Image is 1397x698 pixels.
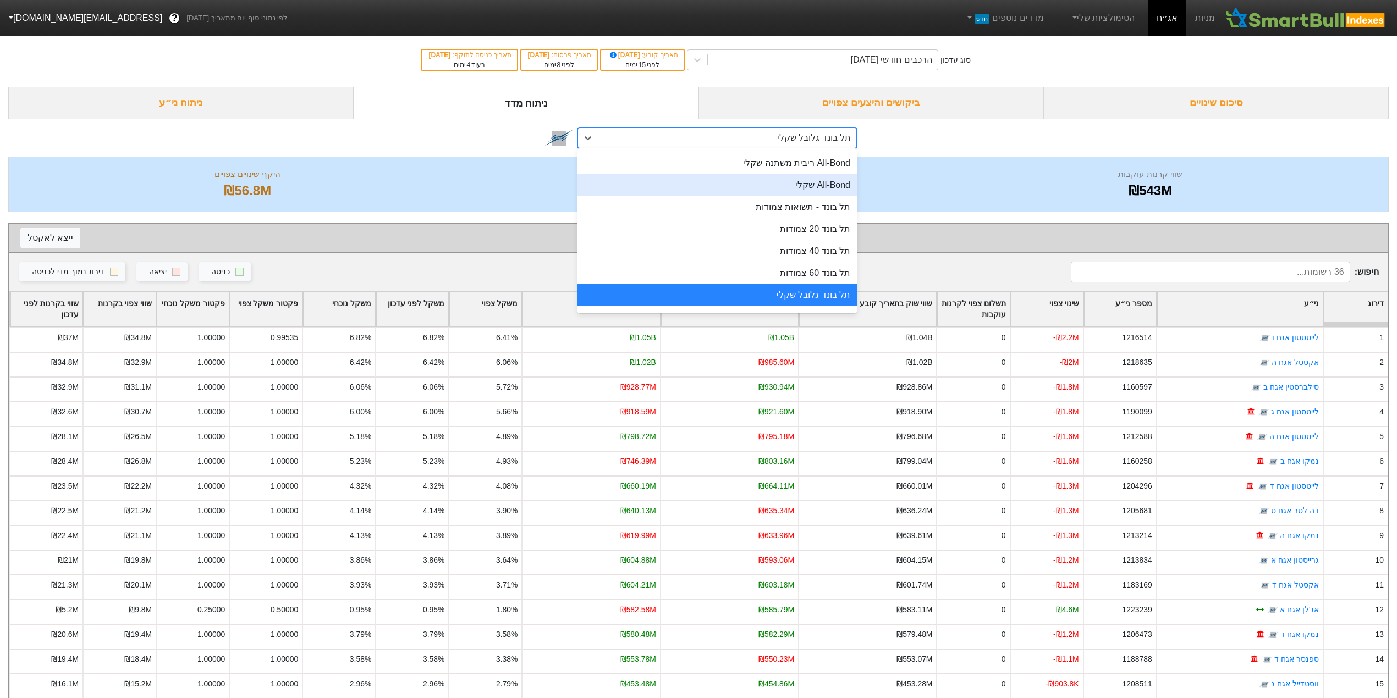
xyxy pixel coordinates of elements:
div: 4.93% [496,456,518,467]
img: tase link [544,124,573,152]
div: 5.23% [350,456,371,467]
div: ₪928.77M [620,381,656,393]
div: תל בונד גלובל שקלי [577,284,857,306]
div: Toggle SortBy [937,292,1009,326]
div: 13 [1376,629,1384,640]
img: tase link [1258,556,1269,567]
div: -₪1.6M [1053,431,1079,442]
div: ₪20.6M [51,629,79,640]
div: 4.14% [350,505,371,517]
div: 1.00000 [271,555,298,566]
div: ₪18.4M [124,653,152,665]
div: 1.00000 [197,505,225,517]
div: -₪2M [1060,357,1079,368]
div: 1.00000 [197,530,225,541]
div: 1.00000 [197,381,225,393]
div: ₪603.18M [758,579,794,591]
a: ווסטדייל אגח ג [1272,680,1319,689]
div: 4.13% [350,530,371,541]
a: נמקו אגח ד [1280,630,1319,639]
div: Toggle SortBy [799,292,936,326]
div: ₪601.74M [897,579,932,591]
div: 0 [1002,480,1006,492]
img: tase link [1267,531,1278,542]
div: ₪26.8M [124,456,152,467]
div: ₪32.9M [51,381,79,393]
a: לייטסטון אגח ה [1269,433,1319,441]
div: 1212588 [1123,431,1152,442]
div: ₪1.02B [906,357,932,368]
div: 5 [1379,431,1384,442]
div: 1206473 [1123,629,1152,640]
a: הסימולציות שלי [1066,7,1140,29]
div: ₪604.88M [620,555,656,566]
div: ₪22.4M [51,530,79,541]
div: ₪635.34M [758,505,794,517]
div: 1.00000 [271,653,298,665]
a: סילברסטין אגח ב [1263,383,1319,392]
div: ₪1.05B [630,332,656,344]
a: ספנסר אגח ד [1274,655,1319,664]
div: 1.00000 [197,629,225,640]
div: ₪34.8M [51,357,79,368]
div: ₪31.1M [124,381,152,393]
div: 6.00% [423,406,444,418]
div: תאריך קובע : [607,50,678,60]
div: 3.79% [350,629,371,640]
div: 3.58% [350,653,371,665]
div: 0 [1002,629,1006,640]
div: 3.86% [350,555,371,566]
div: 6.00% [350,406,371,418]
div: 3.90% [496,505,518,517]
div: 3.86% [423,555,444,566]
div: 1190099 [1123,406,1152,418]
div: 5.18% [423,431,444,442]
img: tase link [1257,432,1268,443]
div: מספר ניירות ערך [479,168,921,181]
div: ₪930.94M [758,381,794,393]
img: tase link [1259,580,1270,591]
div: 0 [1002,555,1006,566]
div: תל בונד צמודות [577,306,857,328]
div: ₪26.5M [124,431,152,442]
div: ₪585.79M [758,604,794,616]
div: 1.00000 [271,480,298,492]
div: ₪583.11M [897,604,932,616]
div: ₪921.60M [758,406,794,418]
a: לייטסטון אגח ג [1271,408,1319,417]
div: Toggle SortBy [449,292,521,326]
div: ₪1.04B [906,332,932,344]
div: 11 [1376,579,1384,591]
span: לפי נתוני סוף יום מתאריך [DATE] [186,13,287,24]
div: 6.41% [496,332,518,344]
img: tase link [1258,506,1269,517]
div: ₪22.2M [124,480,152,492]
div: 0 [1002,456,1006,467]
div: ₪21M [58,555,79,566]
div: ₪21.2M [124,505,152,517]
span: ? [172,11,178,26]
div: ₪798.72M [620,431,656,442]
div: יציאה [149,266,167,278]
div: ₪32.6M [51,406,79,418]
div: 9 [1379,530,1384,541]
div: ₪453.28M [897,678,932,690]
div: 6.06% [496,357,518,368]
div: ניתוח ני״ע [8,87,354,119]
div: בעוד ימים [427,60,511,70]
div: ₪660.01M [897,480,932,492]
div: Toggle SortBy [1324,292,1388,326]
div: 6.06% [423,381,444,393]
div: לפני ימים [527,60,592,70]
div: סוג עדכון [941,54,971,66]
span: [DATE] [608,51,642,59]
div: תל בונד 60 צמודות [577,262,857,284]
div: 0 [1002,604,1006,616]
div: 0 [1002,530,1006,541]
div: ₪19.8M [124,555,152,566]
div: ₪19.4M [124,629,152,640]
div: 3.79% [423,629,444,640]
div: Toggle SortBy [157,292,229,326]
div: ₪796.68M [897,431,932,442]
img: SmartBull [1224,7,1388,29]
